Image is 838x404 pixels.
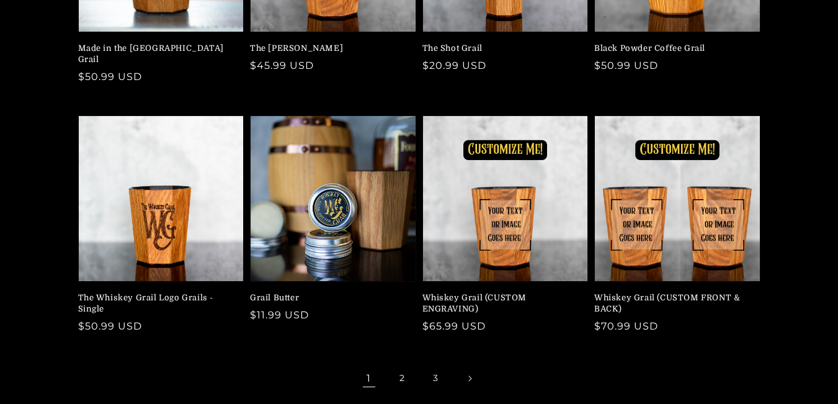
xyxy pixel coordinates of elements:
nav: Pagination [78,365,760,392]
a: Black Powder Coffee Grail [594,43,753,54]
a: The Whiskey Grail Logo Grails - Single [78,292,237,315]
a: Whiskey Grail (CUSTOM ENGRAVING) [422,292,581,315]
a: Made in the [GEOGRAPHIC_DATA] Grail [78,43,237,65]
a: The Shot Grail [422,43,581,54]
a: Page 3 [422,365,450,392]
span: Page 1 [355,365,383,392]
a: Grail Butter [250,292,409,303]
a: The [PERSON_NAME] [250,43,409,54]
a: Page 2 [389,365,416,392]
a: Next page [456,365,483,392]
a: Whiskey Grail (CUSTOM FRONT & BACK) [594,292,753,315]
